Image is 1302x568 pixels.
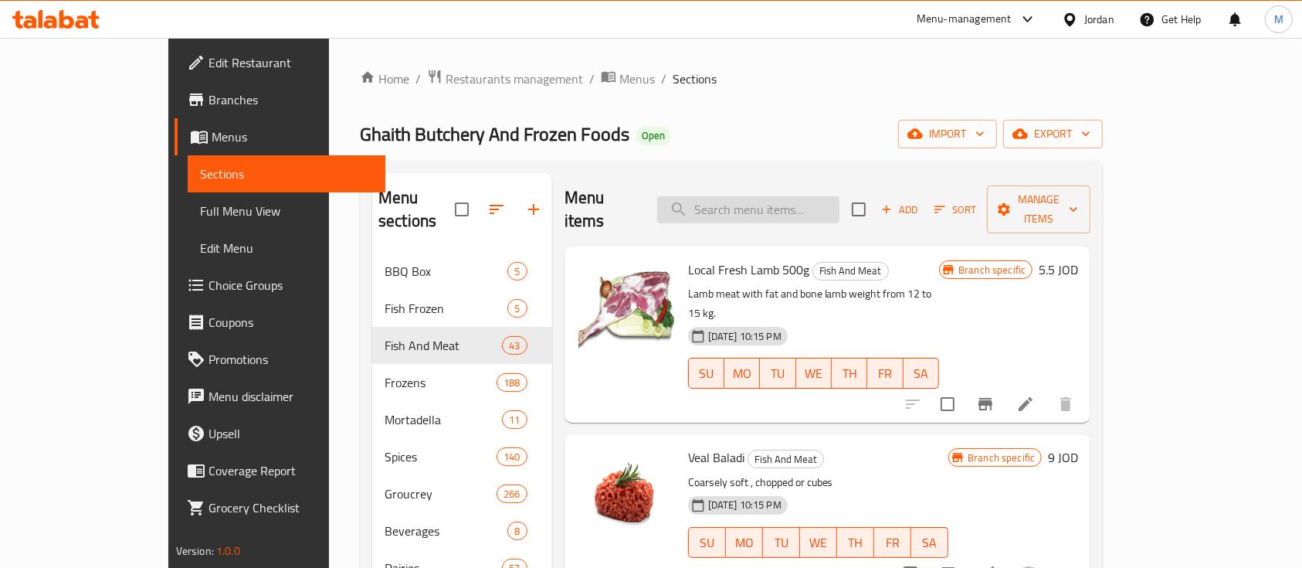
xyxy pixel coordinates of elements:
button: MO [724,358,760,389]
span: export [1015,124,1090,144]
a: Menus [601,69,655,89]
span: Promotions [209,350,374,369]
div: items [507,262,527,281]
div: items [507,299,527,318]
button: SA [904,358,939,389]
span: 43 [503,338,526,353]
button: export [1003,120,1103,148]
span: Upsell [209,424,374,443]
button: SU [688,358,724,389]
button: import [898,120,997,148]
a: Edit Restaurant [175,44,386,81]
div: Fish Frozen5 [372,290,552,327]
a: Restaurants management [427,69,583,89]
span: Fish And Meat [813,262,888,280]
div: Beverages8 [372,512,552,549]
span: Spices [385,447,497,466]
div: BBQ Box5 [372,253,552,290]
button: MO [726,527,763,558]
span: 188 [497,376,526,390]
span: Select to update [931,388,964,420]
span: Fish And Meat [748,451,823,468]
span: MO [731,362,754,385]
button: WE [796,358,832,389]
span: Edit Restaurant [209,53,374,72]
div: Mortadella11 [372,401,552,438]
button: delete [1047,386,1084,423]
span: TH [838,362,861,385]
span: Branches [209,90,374,109]
img: Veal Baladi [577,447,676,546]
button: Manage items [987,185,1091,233]
span: Manage items [999,190,1079,229]
span: Fish And Meat [385,336,502,355]
a: Promotions [175,341,386,378]
span: SU [695,532,720,554]
span: Menus [212,128,374,146]
div: items [507,522,527,540]
span: Add item [875,198,924,222]
a: Menus [175,118,386,155]
div: Jordan [1084,11,1114,28]
button: SA [911,527,948,558]
span: FR [880,532,905,554]
span: [DATE] 10:15 PM [702,329,788,344]
span: Menu disclaimer [209,387,374,406]
span: Ghaith Butchery And Frozen Foods [360,117,629,151]
button: TH [832,358,867,389]
div: Open [636,127,671,145]
button: Add section [515,191,552,228]
span: SA [917,532,942,554]
span: Mortadella [385,410,502,429]
div: items [497,447,527,466]
a: Edit Menu [188,230,386,267]
div: Menu-management [917,10,1012,29]
span: Branch specific [961,451,1041,465]
span: Choice Groups [209,276,374,294]
div: items [497,373,527,392]
button: Add [875,198,924,222]
span: 140 [497,450,526,464]
span: 5 [508,301,526,316]
button: TU [760,358,795,389]
button: Branch-specific-item [967,386,1004,423]
div: items [502,336,527,355]
span: import [910,124,985,144]
div: Groucrey266 [372,475,552,512]
span: 266 [497,487,526,502]
h6: 9 JOD [1048,447,1078,468]
span: Sort items [924,198,987,222]
span: Full Menu View [200,202,374,220]
a: Edit menu item [1016,395,1035,413]
button: Sort [931,198,981,222]
span: M [1274,11,1283,28]
span: SA [910,362,933,385]
div: Frozens [385,373,497,392]
h2: Menu items [565,186,639,233]
div: Spices140 [372,438,552,475]
div: items [502,410,527,429]
span: BBQ Box [385,262,507,281]
span: 8 [508,524,526,539]
input: search [657,196,839,223]
a: Sections [188,155,386,192]
span: Beverages [385,522,507,540]
nav: breadcrumb [360,69,1103,89]
div: Fish Frozen [385,299,507,318]
span: WE [802,362,826,385]
span: 1.0.0 [216,541,240,561]
span: 5 [508,264,526,279]
span: Local Fresh Lamb 500g [688,258,809,281]
button: FR [874,527,911,558]
span: Groucrey [385,485,497,503]
span: Sort [934,201,977,219]
a: Menu disclaimer [175,378,386,415]
a: Upsell [175,415,386,452]
a: Coupons [175,304,386,341]
button: FR [867,358,903,389]
div: Frozens188 [372,364,552,401]
span: Veal Baladi [688,446,744,469]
